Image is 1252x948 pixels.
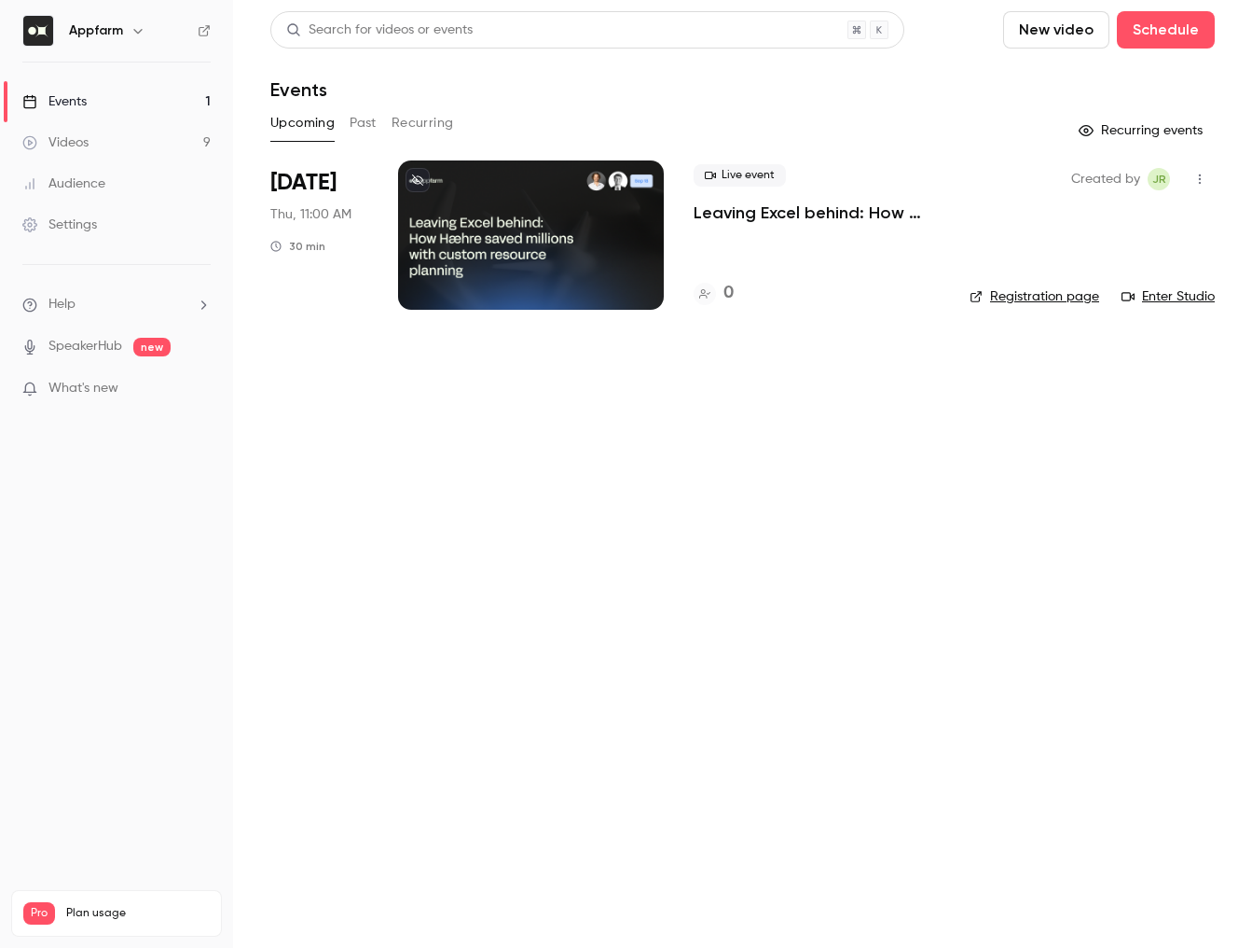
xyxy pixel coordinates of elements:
h6: Appfarm [69,21,123,40]
li: help-dropdown-opener [22,295,211,314]
div: Videos [22,133,89,152]
div: Events [22,92,87,111]
span: Live event [694,164,786,187]
img: Appfarm [23,16,53,46]
div: Settings [22,216,97,234]
button: Upcoming [270,108,335,138]
span: Created by [1071,168,1140,190]
h4: 0 [723,281,734,306]
h1: Events [270,78,327,101]
span: Pro [23,902,55,925]
span: [DATE] [270,168,337,198]
span: Thu, 11:00 AM [270,205,351,224]
div: Audience [22,174,105,193]
a: Enter Studio [1121,287,1215,306]
button: Past [350,108,377,138]
a: 0 [694,281,734,306]
a: Leaving Excel behind: How Hæhre saved millions with a custom resource planner [694,202,940,224]
button: Schedule [1117,11,1215,49]
button: New video [1003,11,1109,49]
span: new [133,338,171,356]
div: Search for videos or events [286,21,473,40]
span: What's new [48,379,118,398]
a: SpeakerHub [48,337,122,356]
span: Julie Remen [1148,168,1170,190]
span: Help [48,295,76,314]
button: Recurring [392,108,454,138]
a: Registration page [970,287,1099,306]
button: Recurring events [1070,116,1215,146]
div: 30 min [270,239,325,254]
div: Sep 18 Thu, 11:00 AM (Europe/Oslo) [270,160,368,310]
span: JR [1152,168,1166,190]
span: Plan usage [66,906,210,921]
